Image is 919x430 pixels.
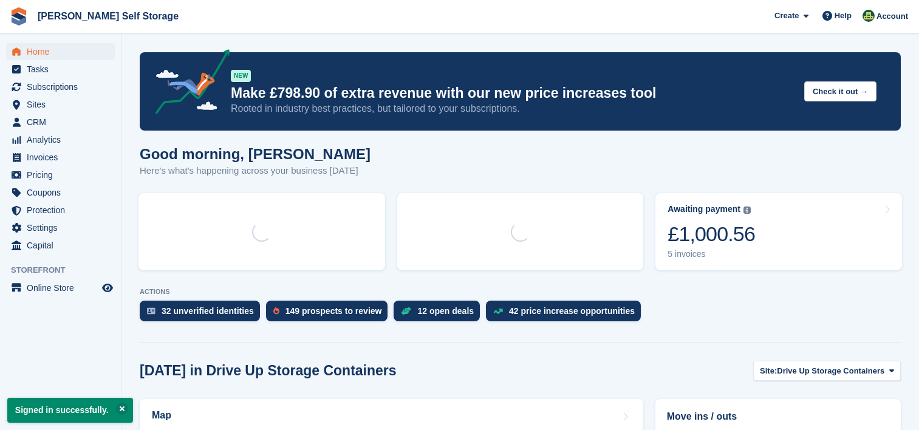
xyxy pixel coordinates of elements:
[753,361,901,381] button: Site: Drive Up Storage Containers
[6,237,115,254] a: menu
[394,301,486,327] a: 12 open deals
[6,166,115,183] a: menu
[6,78,115,95] a: menu
[774,10,799,22] span: Create
[27,96,100,113] span: Sites
[27,202,100,219] span: Protection
[145,49,230,118] img: price-adjustments-announcement-icon-8257ccfd72463d97f412b2fc003d46551f7dbcb40ab6d574587a9cd5c0d94...
[285,306,382,316] div: 149 prospects to review
[863,10,875,22] img: Julie Williams
[486,301,647,327] a: 42 price increase opportunities
[6,96,115,113] a: menu
[6,114,115,131] a: menu
[743,206,751,214] img: icon-info-grey-7440780725fd019a000dd9b08b2336e03edf1995a4989e88bcd33f0948082b44.svg
[417,306,474,316] div: 12 open deals
[162,306,254,316] div: 32 unverified identities
[11,264,121,276] span: Storefront
[266,301,394,327] a: 149 prospects to review
[27,78,100,95] span: Subscriptions
[668,204,740,214] div: Awaiting payment
[655,193,902,270] a: Awaiting payment £1,000.56 5 invoices
[668,249,755,259] div: 5 invoices
[6,43,115,60] a: menu
[140,164,371,178] p: Here's what's happening across your business [DATE]
[6,184,115,201] a: menu
[6,279,115,296] a: menu
[27,279,100,296] span: Online Store
[27,114,100,131] span: CRM
[27,43,100,60] span: Home
[509,306,635,316] div: 42 price increase opportunities
[27,219,100,236] span: Settings
[27,237,100,254] span: Capital
[401,307,411,315] img: deal-1b604bf984904fb50ccaf53a9ad4b4a5d6e5aea283cecdc64d6e3604feb123c2.svg
[231,70,251,82] div: NEW
[668,222,755,247] div: £1,000.56
[760,365,777,377] span: Site:
[6,131,115,148] a: menu
[273,307,279,315] img: prospect-51fa495bee0391a8d652442698ab0144808aea92771e9ea1ae160a38d050c398.svg
[231,84,794,102] p: Make £798.90 of extra revenue with our new price increases tool
[876,10,908,22] span: Account
[27,61,100,78] span: Tasks
[10,7,28,26] img: stora-icon-8386f47178a22dfd0bd8f6a31ec36ba5ce8667c1dd55bd0f319d3a0aa187defe.svg
[27,184,100,201] span: Coupons
[6,61,115,78] a: menu
[6,202,115,219] a: menu
[27,166,100,183] span: Pricing
[152,410,171,421] h2: Map
[835,10,852,22] span: Help
[140,288,901,296] p: ACTIONS
[27,149,100,166] span: Invoices
[6,219,115,236] a: menu
[667,409,889,424] h2: Move ins / outs
[140,363,397,379] h2: [DATE] in Drive Up Storage Containers
[100,281,115,295] a: Preview store
[27,131,100,148] span: Analytics
[147,307,155,315] img: verify_identity-adf6edd0f0f0b5bbfe63781bf79b02c33cf7c696d77639b501bdc392416b5a36.svg
[777,365,884,377] span: Drive Up Storage Containers
[140,301,266,327] a: 32 unverified identities
[231,102,794,115] p: Rooted in industry best practices, but tailored to your subscriptions.
[6,149,115,166] a: menu
[804,81,876,101] button: Check it out →
[33,6,183,26] a: [PERSON_NAME] Self Storage
[140,146,371,162] h1: Good morning, [PERSON_NAME]
[7,398,133,423] p: Signed in successfully.
[493,309,503,314] img: price_increase_opportunities-93ffe204e8149a01c8c9dc8f82e8f89637d9d84a8eef4429ea346261dce0b2c0.svg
